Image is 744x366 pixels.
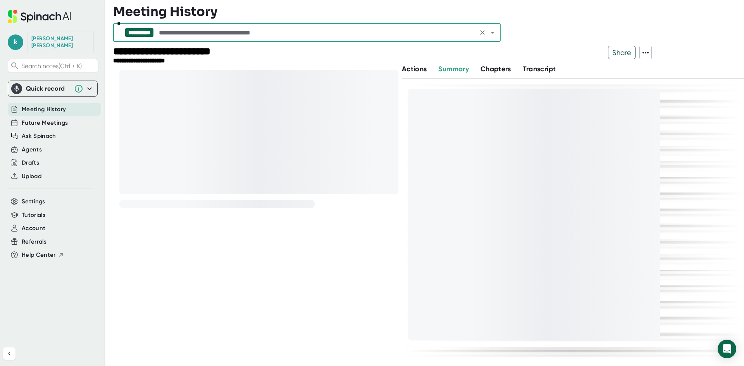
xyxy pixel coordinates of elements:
[608,46,635,59] button: Share
[477,27,488,38] button: Clear
[3,347,15,360] button: Collapse sidebar
[22,158,39,167] button: Drafts
[480,65,511,73] span: Chapters
[22,224,45,233] button: Account
[31,35,90,49] div: Kristina Gomez
[22,145,42,154] button: Agents
[22,132,56,141] button: Ask Spinach
[523,64,556,74] button: Transcript
[22,197,45,206] button: Settings
[487,27,498,38] button: Open
[608,46,635,59] span: Share
[21,62,96,70] span: Search notes (Ctrl + K)
[11,81,94,96] div: Quick record
[22,172,41,181] button: Upload
[402,64,427,74] button: Actions
[438,65,468,73] span: Summary
[8,34,23,50] span: k
[22,211,45,220] button: Tutorials
[22,237,46,246] button: Referrals
[480,64,511,74] button: Chapters
[438,64,468,74] button: Summary
[22,251,56,259] span: Help Center
[22,251,64,259] button: Help Center
[22,105,66,114] button: Meeting History
[113,4,217,19] h3: Meeting History
[718,340,736,358] div: Open Intercom Messenger
[402,65,427,73] span: Actions
[22,119,68,127] button: Future Meetings
[26,85,70,93] div: Quick record
[523,65,556,73] span: Transcript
